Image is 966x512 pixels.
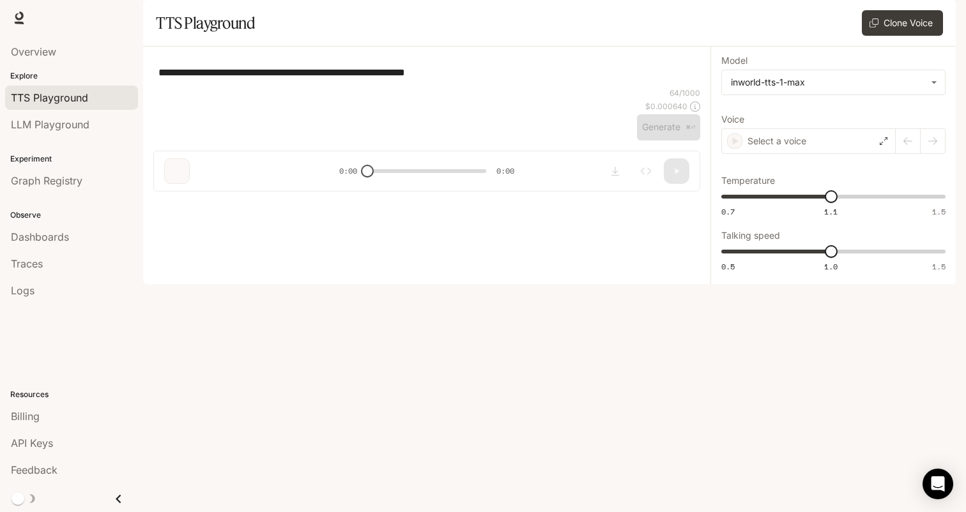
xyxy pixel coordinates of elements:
h1: TTS Playground [156,10,255,36]
span: 1.1 [824,206,838,217]
p: Temperature [721,176,775,185]
span: 0.5 [721,261,735,272]
div: inworld-tts-1-max [722,70,945,94]
span: 1.5 [932,261,946,272]
p: Talking speed [721,231,780,240]
span: 1.0 [824,261,838,272]
span: 1.5 [932,206,946,217]
span: 0.7 [721,206,735,217]
p: Model [721,56,747,65]
div: Open Intercom Messenger [923,469,953,499]
div: inworld-tts-1-max [731,76,924,89]
p: 64 / 1000 [670,87,700,98]
p: $ 0.000640 [645,101,687,112]
p: Voice [721,115,744,124]
p: Select a voice [747,135,806,147]
button: Clone Voice [862,10,943,36]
